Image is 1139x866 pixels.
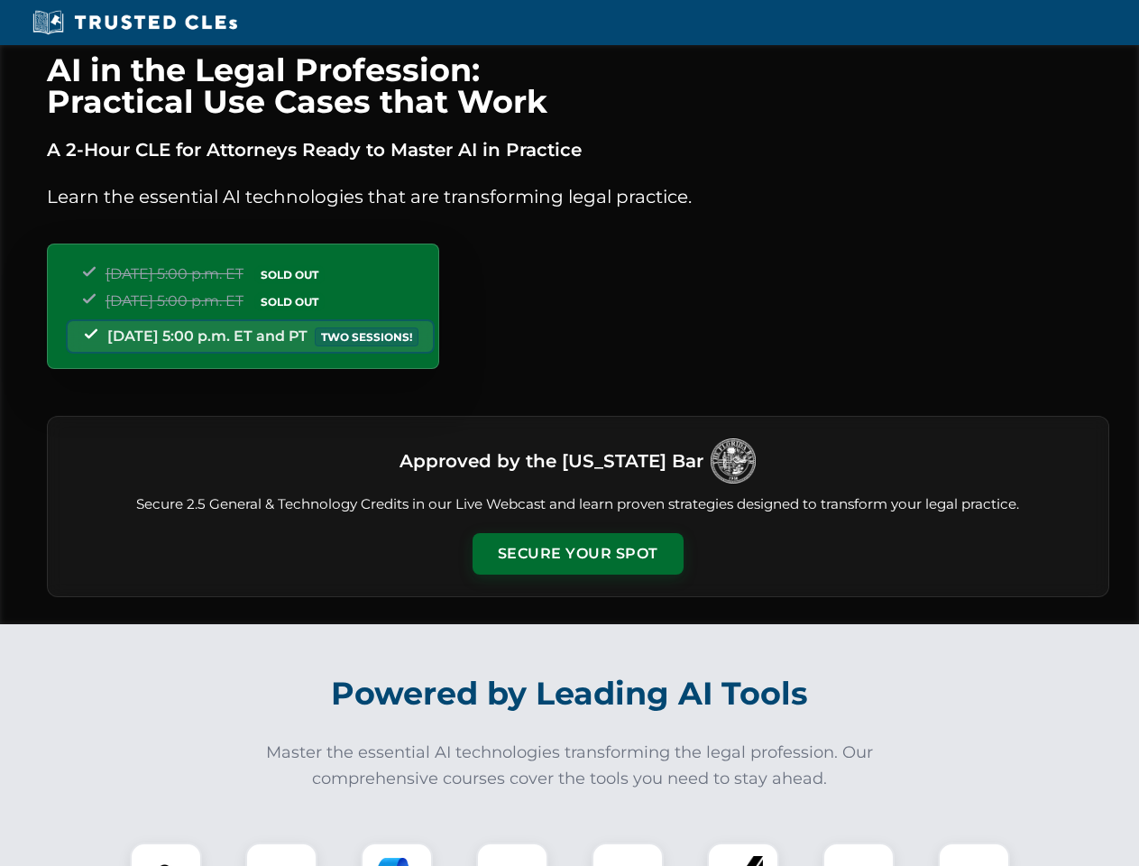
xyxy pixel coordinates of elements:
span: [DATE] 5:00 p.m. ET [106,292,243,309]
img: Trusted CLEs [27,9,243,36]
span: [DATE] 5:00 p.m. ET [106,265,243,282]
span: SOLD OUT [254,292,325,311]
img: Logo [711,438,756,484]
h1: AI in the Legal Profession: Practical Use Cases that Work [47,54,1109,117]
p: Learn the essential AI technologies that are transforming legal practice. [47,182,1109,211]
h3: Approved by the [US_STATE] Bar [400,445,703,477]
p: Secure 2.5 General & Technology Credits in our Live Webcast and learn proven strategies designed ... [69,494,1087,515]
p: Master the essential AI technologies transforming the legal profession. Our comprehensive courses... [254,740,886,792]
h2: Powered by Leading AI Tools [70,662,1070,725]
button: Secure Your Spot [473,533,684,575]
p: A 2-Hour CLE for Attorneys Ready to Master AI in Practice [47,135,1109,164]
span: SOLD OUT [254,265,325,284]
